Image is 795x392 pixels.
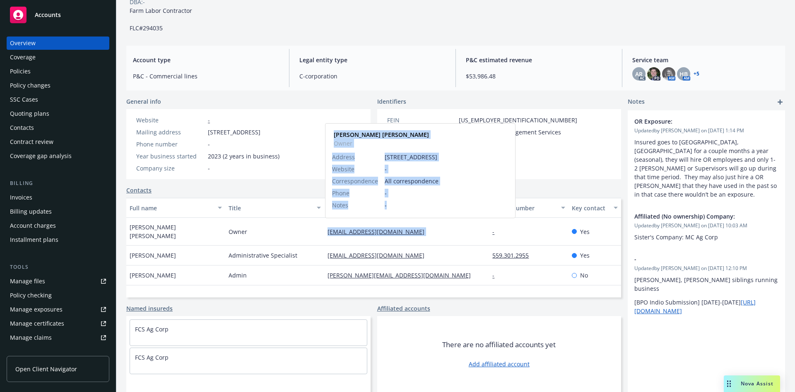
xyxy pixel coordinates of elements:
[136,116,205,124] div: Website
[459,116,577,124] span: [US_EMPLOYER_IDENTIFICATION_NUMBER]
[136,140,205,149] div: Phone number
[634,265,778,272] span: Updated by [PERSON_NAME] on [DATE] 12:10 PM
[724,375,780,392] button: Nova Assist
[635,70,643,78] span: AR
[208,128,260,136] span: [STREET_ADDRESS]
[7,79,109,92] a: Policy changes
[130,223,222,240] span: [PERSON_NAME] [PERSON_NAME]
[7,331,109,344] a: Manage claims
[10,149,72,163] div: Coverage gap analysis
[741,380,773,387] span: Nova Assist
[7,149,109,163] a: Coverage gap analysis
[466,72,612,80] span: $53,986.48
[377,304,430,313] a: Affiliated accounts
[10,135,53,149] div: Contract review
[130,204,213,212] div: Full name
[634,117,757,126] span: OR Exposure:
[7,345,109,358] a: Manage BORs
[580,227,590,236] span: Yes
[10,93,38,106] div: SSC Cases
[387,116,455,124] div: FEIN
[634,298,778,315] p: [BPO Indio Submission] [DATE]-[DATE]
[634,127,778,134] span: Updated by [PERSON_NAME] on [DATE] 1:14 PM
[385,153,508,161] span: [STREET_ADDRESS]
[332,153,355,161] span: Address
[679,70,688,78] span: HB
[634,138,778,198] span: Insured goes to [GEOGRAPHIC_DATA], [GEOGRAPHIC_DATA] for a couple months a year (seasonal), they ...
[328,251,431,259] a: [EMAIL_ADDRESS][DOMAIN_NAME]
[492,228,501,236] a: -
[130,7,192,32] span: Farm Labor Contractor FLC#294035
[7,289,109,302] a: Policy checking
[10,219,56,232] div: Account charges
[7,179,109,187] div: Billing
[647,67,660,80] img: photo
[332,201,348,209] span: Notes
[10,275,45,288] div: Manage files
[10,65,31,78] div: Policies
[7,233,109,246] a: Installment plans
[136,164,205,173] div: Company size
[7,51,109,64] a: Coverage
[10,331,52,344] div: Manage claims
[10,303,63,316] div: Manage exposures
[229,251,297,260] span: Administrative Specialist
[328,228,431,236] a: [EMAIL_ADDRESS][DOMAIN_NAME]
[10,191,32,204] div: Invoices
[7,107,109,120] a: Quoting plans
[10,345,49,358] div: Manage BORs
[208,164,210,173] span: -
[469,360,530,368] a: Add affiliated account
[10,233,58,246] div: Installment plans
[385,189,508,197] span: -
[334,131,429,139] strong: [PERSON_NAME] [PERSON_NAME]
[328,271,477,279] a: [PERSON_NAME][EMAIL_ADDRESS][DOMAIN_NAME]
[299,56,446,64] span: Legal entity type
[775,97,785,107] a: add
[332,189,349,197] span: Phone
[136,128,205,136] div: Mailing address
[492,271,501,279] a: -
[724,375,734,392] div: Drag to move
[634,212,757,221] span: Affiliated (No ownership) Company:
[208,140,210,149] span: -
[208,116,210,124] a: -
[133,56,279,64] span: Account type
[492,204,556,212] div: Phone number
[634,222,778,229] span: Updated by [PERSON_NAME] on [DATE] 10:03 AM
[7,121,109,134] a: Contacts
[662,67,675,80] img: photo
[7,3,109,27] a: Accounts
[634,255,757,263] span: -
[10,121,34,134] div: Contacts
[10,79,51,92] div: Policy changes
[126,198,225,218] button: Full name
[628,205,785,248] div: Affiliated (No ownership) Company:Updatedby [PERSON_NAME] on [DATE] 10:03 AMSister's Company: MC ...
[10,205,52,218] div: Billing updates
[385,165,508,173] span: -
[126,186,152,195] a: Contacts
[10,317,64,330] div: Manage certificates
[580,271,588,280] span: No
[10,51,36,64] div: Coverage
[324,198,489,218] button: Email
[385,201,508,209] span: -
[7,303,109,316] a: Manage exposures
[332,177,378,185] span: Correspondence
[229,204,312,212] div: Title
[7,37,109,50] a: Overview
[208,152,279,161] span: 2023 (2 years in business)
[7,263,109,271] div: Tools
[225,198,324,218] button: Title
[332,165,354,173] span: Website
[694,71,699,76] a: +5
[130,251,176,260] span: [PERSON_NAME]
[580,251,590,260] span: Yes
[442,340,556,350] span: There are no affiliated accounts yet
[385,177,508,185] span: All correspondence
[628,110,785,205] div: OR Exposure:Updatedby [PERSON_NAME] on [DATE] 1:14 PMInsured goes to [GEOGRAPHIC_DATA], [GEOGRAPH...
[133,72,279,80] span: P&C - Commercial lines
[628,248,785,322] div: -Updatedby [PERSON_NAME] on [DATE] 12:10 PM[PERSON_NAME], [PERSON_NAME] siblings running business...
[126,97,161,106] span: General info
